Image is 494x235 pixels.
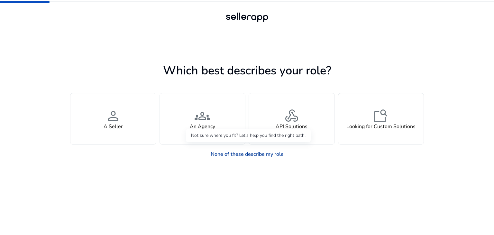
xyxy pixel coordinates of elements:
[346,124,416,130] h4: Looking for Custom Solutions
[249,93,335,145] button: webhookAPI Solutions
[206,148,289,161] a: None of these describe my role
[104,124,123,130] h4: A Seller
[70,64,424,78] h1: Which best describes your role?
[195,108,210,124] span: groups
[70,93,156,145] button: personA Seller
[276,124,307,130] h4: API Solutions
[284,108,299,124] span: webhook
[105,108,121,124] span: person
[338,93,424,145] button: feature_searchLooking for Custom Solutions
[373,108,389,124] span: feature_search
[160,93,246,145] button: groupsAn Agency
[190,124,215,130] h4: An Agency
[186,129,311,142] div: Not sure where you fit? Let’s help you find the right path.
